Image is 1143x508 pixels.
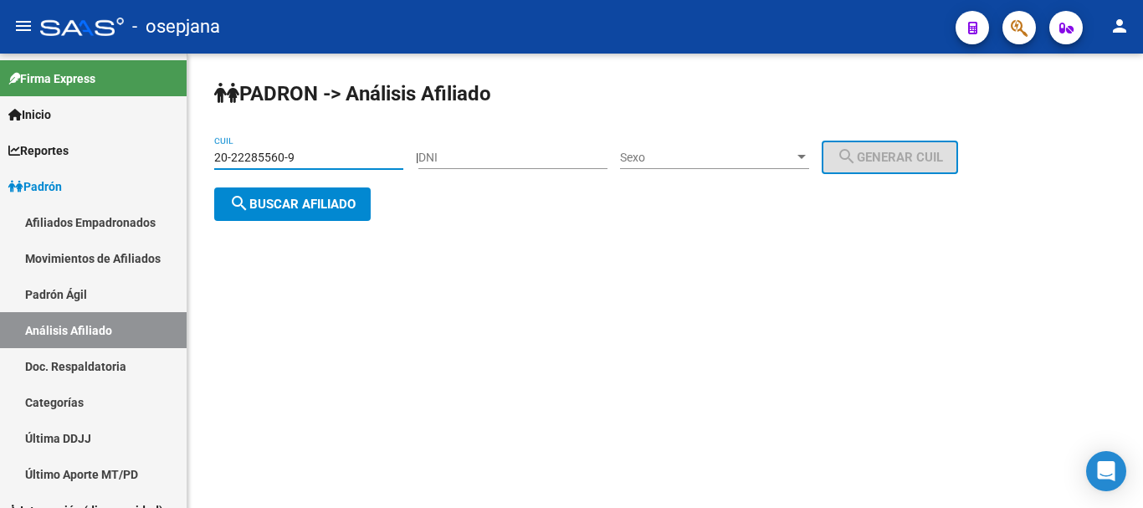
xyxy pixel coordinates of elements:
[214,187,371,221] button: Buscar afiliado
[8,141,69,160] span: Reportes
[837,150,943,165] span: Generar CUIL
[132,8,220,45] span: - osepjana
[8,177,62,196] span: Padrón
[837,146,857,167] mat-icon: search
[822,141,958,174] button: Generar CUIL
[1110,16,1130,36] mat-icon: person
[8,69,95,88] span: Firma Express
[620,151,794,165] span: Sexo
[214,82,491,105] strong: PADRON -> Análisis Afiliado
[13,16,33,36] mat-icon: menu
[416,151,971,164] div: |
[229,193,249,213] mat-icon: search
[8,105,51,124] span: Inicio
[1086,451,1126,491] div: Open Intercom Messenger
[229,197,356,212] span: Buscar afiliado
